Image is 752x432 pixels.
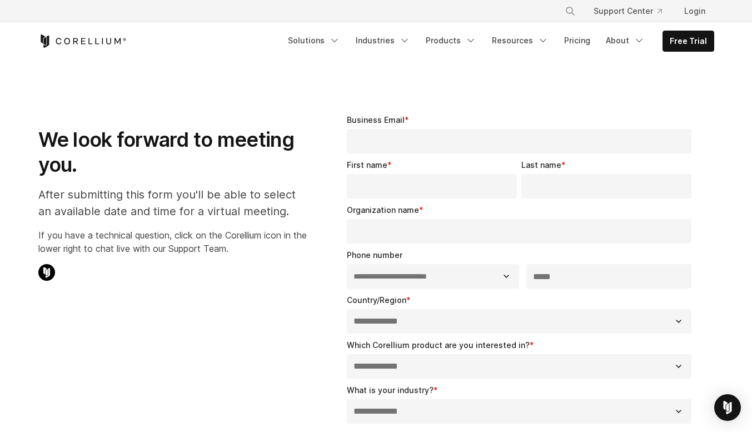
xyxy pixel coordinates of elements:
a: Login [675,1,714,21]
div: Open Intercom Messenger [714,394,741,421]
span: Last name [521,160,561,170]
span: Organization name [347,205,419,215]
h1: We look forward to meeting you. [38,127,307,177]
span: Business Email [347,115,405,125]
span: Phone number [347,250,402,260]
a: Corellium Home [38,34,127,48]
a: Resources [485,31,555,51]
img: Corellium Chat Icon [38,264,55,281]
p: If you have a technical question, click on the Corellium icon in the lower right to chat live wit... [38,229,307,255]
div: Navigation Menu [551,1,714,21]
span: Country/Region [347,295,406,305]
a: Free Trial [663,31,714,51]
a: Support Center [585,1,671,21]
a: Pricing [557,31,597,51]
span: Which Corellium product are you interested in? [347,340,530,350]
a: Industries [349,31,417,51]
span: What is your industry? [347,385,434,395]
a: Products [419,31,483,51]
a: About [599,31,651,51]
button: Search [560,1,580,21]
div: Navigation Menu [281,31,714,52]
p: After submitting this form you'll be able to select an available date and time for a virtual meet... [38,186,307,220]
span: First name [347,160,387,170]
a: Solutions [281,31,347,51]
